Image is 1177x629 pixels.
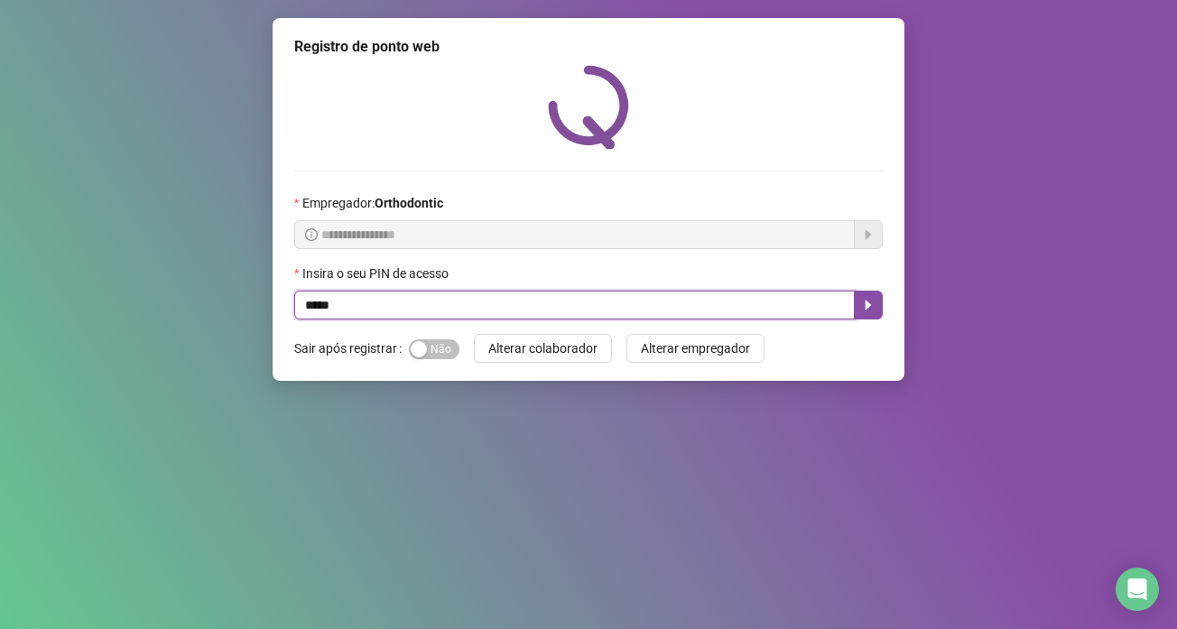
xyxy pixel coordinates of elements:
[294,36,883,58] div: Registro de ponto web
[375,196,443,210] strong: Orthodontic
[626,334,765,363] button: Alterar empregador
[548,65,629,149] img: QRPoint
[302,193,443,213] span: Empregador :
[305,228,318,241] span: info-circle
[641,338,750,358] span: Alterar empregador
[488,338,598,358] span: Alterar colaborador
[294,334,409,363] label: Sair após registrar
[1116,568,1159,611] div: Open Intercom Messenger
[294,264,460,283] label: Insira o seu PIN de acesso
[474,334,612,363] button: Alterar colaborador
[861,298,876,312] span: caret-right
